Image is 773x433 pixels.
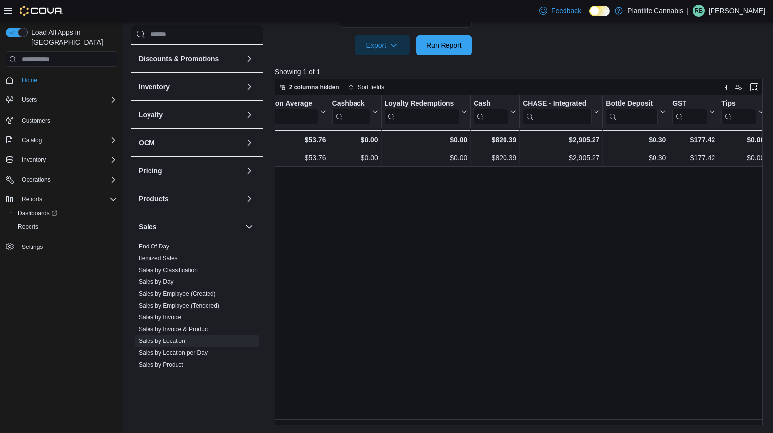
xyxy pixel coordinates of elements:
span: Settings [18,241,117,253]
button: Inventory [139,82,241,92]
span: Load All Apps in [GEOGRAPHIC_DATA] [28,28,117,47]
span: Dark Mode [589,16,590,17]
button: Bottle Deposit [606,99,666,124]
button: Sort fields [344,81,388,93]
button: Home [2,73,121,87]
h3: Products [139,194,169,204]
h3: Sales [139,222,157,232]
h3: Pricing [139,166,162,176]
span: Dashboards [18,209,57,217]
button: Users [18,94,41,106]
div: $820.39 [474,152,516,164]
span: Sort fields [358,83,384,91]
button: Products [139,194,241,204]
span: Inventory [22,156,46,164]
button: Display options [733,81,744,93]
button: OCM [243,137,255,149]
a: Sales by Invoice & Product [139,326,209,333]
button: Cashback [332,99,378,124]
button: Enter fullscreen [748,81,760,93]
div: CHASE - Integrated [523,99,592,109]
a: Sales by Location per Day [139,349,208,356]
button: Sales [243,221,255,233]
div: $0.00 [332,134,378,146]
button: Inventory [2,153,121,167]
div: Sales [131,241,263,410]
button: Inventory [243,81,255,93]
p: Showing 1 of 1 [275,67,768,77]
button: Loyalty Redemptions [384,99,467,124]
a: Settings [18,241,47,253]
p: Plantlife Cannabis [627,5,683,17]
span: Catalog [18,134,117,146]
img: Cova [20,6,63,16]
button: Transaction Average [245,99,326,124]
div: $0.00 [384,134,467,146]
a: Sales by Location [139,338,185,344]
button: Products [243,193,255,205]
span: Customers [18,114,117,126]
div: Bottle Deposit [606,99,658,109]
a: Sales by Employee (Tendered) [139,302,219,309]
div: $177.42 [672,152,715,164]
button: Reports [10,220,121,234]
div: $177.42 [672,134,715,146]
div: Tips [721,99,756,124]
div: Rae Barter [693,5,705,17]
span: Home [22,76,37,84]
a: Feedback [535,1,585,21]
button: Settings [2,240,121,254]
button: Customers [2,113,121,127]
span: Reports [18,193,117,205]
span: Itemized Sales [139,254,178,262]
button: Catalog [18,134,46,146]
div: Bottle Deposit [606,99,658,124]
h3: OCM [139,138,155,148]
div: Loyalty Redemptions [384,99,459,124]
div: CHASE - Integrated [523,99,592,124]
span: Operations [22,176,51,184]
button: Users [2,93,121,107]
div: $2,905.27 [523,134,599,146]
p: | [687,5,689,17]
div: Transaction Average [245,99,318,124]
span: Inventory [18,154,117,166]
div: Cash [474,99,508,109]
button: CHASE - Integrated [523,99,599,124]
button: Cash [474,99,516,124]
button: Discounts & Promotions [139,54,241,63]
span: Dashboards [14,207,117,219]
div: $0.00 [385,152,468,164]
button: Pricing [243,165,255,177]
a: End Of Day [139,243,169,250]
span: Users [18,94,117,106]
div: Loyalty Redemptions [384,99,459,109]
button: Inventory [18,154,50,166]
div: GST [672,99,707,109]
div: $0.00 [332,152,378,164]
button: Discounts & Promotions [243,53,255,64]
a: Sales by Employee (Created) [139,290,216,297]
div: Tips [721,99,756,109]
span: Run Report [426,40,462,50]
span: Reports [18,223,38,231]
button: Sales [139,222,241,232]
span: Sales by Product [139,361,183,369]
span: Reports [22,195,42,203]
button: Loyalty [243,109,255,121]
div: $0.30 [606,152,666,164]
div: Cash [474,99,508,124]
span: Home [18,74,117,86]
div: GST [672,99,707,124]
button: Operations [18,174,55,186]
span: Sales by Location [139,337,185,345]
span: Sales by Location per Day [139,349,208,357]
span: Users [22,96,37,104]
a: Sales by Day [139,278,174,285]
button: 2 columns hidden [275,81,343,93]
button: Tips [721,99,764,124]
input: Dark Mode [589,6,610,16]
h3: Discounts & Promotions [139,54,219,63]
